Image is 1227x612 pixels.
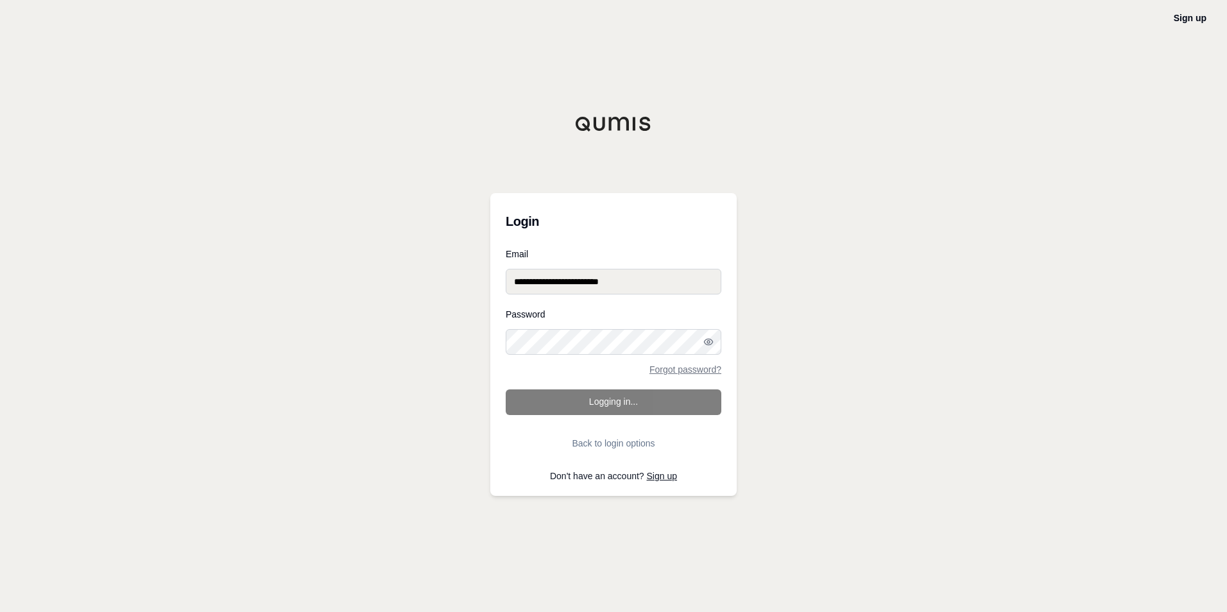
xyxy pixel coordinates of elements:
[506,208,721,234] h3: Login
[649,365,721,374] a: Forgot password?
[647,471,677,481] a: Sign up
[1174,13,1206,23] a: Sign up
[575,116,652,132] img: Qumis
[506,472,721,480] p: Don't have an account?
[506,310,721,319] label: Password
[506,430,721,456] button: Back to login options
[506,250,721,259] label: Email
